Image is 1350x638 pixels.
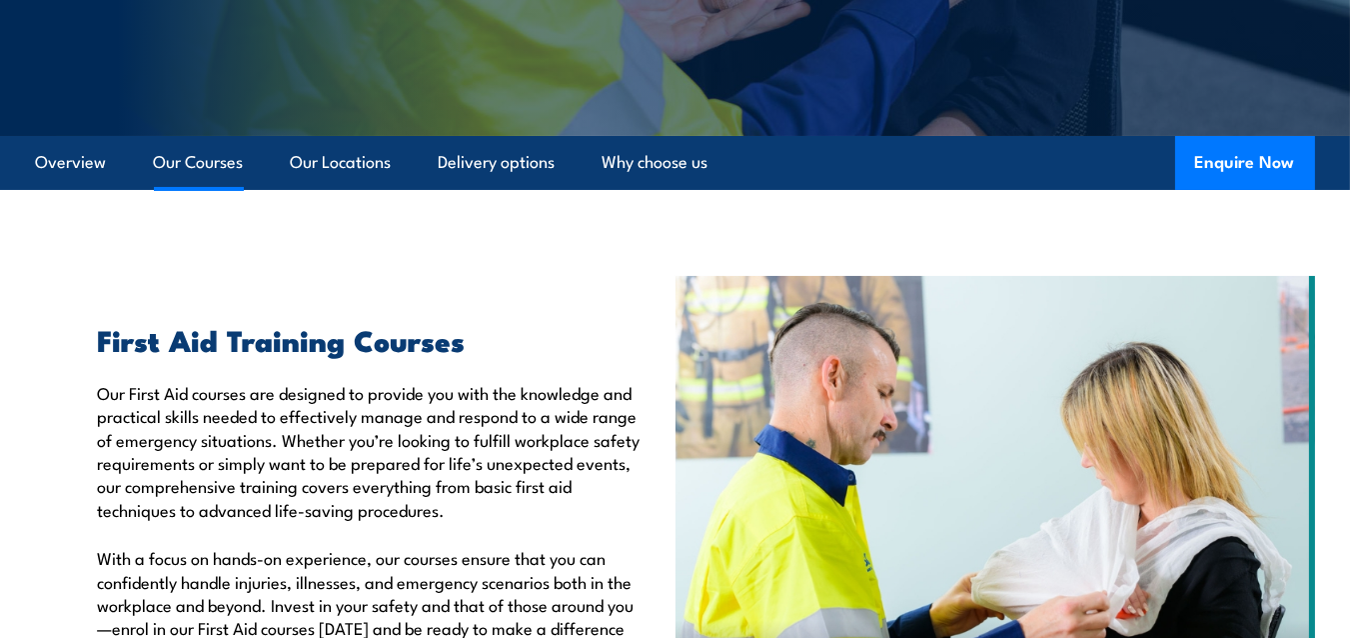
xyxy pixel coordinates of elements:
[154,136,244,189] a: Our Courses
[36,136,107,189] a: Overview
[291,136,392,189] a: Our Locations
[1175,136,1315,190] button: Enquire Now
[98,381,646,521] p: Our First Aid courses are designed to provide you with the knowledge and practical skills needed ...
[603,136,708,189] a: Why choose us
[439,136,556,189] a: Delivery options
[98,326,646,352] h2: First Aid Training Courses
